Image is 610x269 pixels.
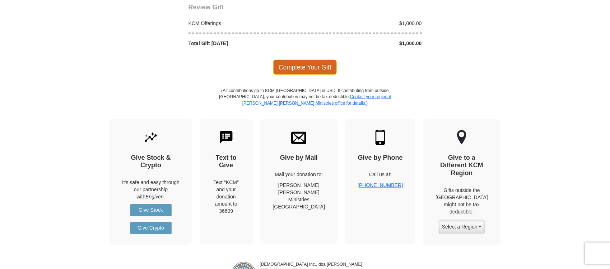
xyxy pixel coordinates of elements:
[273,60,337,75] span: Complete Your Gift
[305,40,426,47] div: $1,000.00
[436,154,488,178] h4: Give to a Different KCM Region
[145,194,165,200] i: Engiven.
[130,222,172,234] a: Give Crypto
[219,88,391,119] p: (All contributions go to KCM [GEOGRAPHIC_DATA] in USD. If contributing from outside [GEOGRAPHIC_D...
[273,182,325,211] p: [PERSON_NAME] [PERSON_NAME] Ministries [GEOGRAPHIC_DATA]
[185,40,305,47] div: Total Gift [DATE]
[122,179,180,201] p: It's safe and easy through our partnership with
[358,154,403,162] h4: Give by Phone
[436,187,488,216] p: Gifts outside the [GEOGRAPHIC_DATA] might not be tax deductible.
[457,130,467,145] img: other-region
[305,20,426,27] div: $1,000.00
[185,20,305,27] div: KCM Offerings
[242,94,391,105] a: Contact your regional [PERSON_NAME] [PERSON_NAME] Ministries office for details.
[188,4,224,11] span: Review Gift
[273,154,325,162] h4: Give by Mail
[358,171,403,178] p: Call us at:
[212,179,240,215] div: Text "KCM" and your donation amount to 36609
[373,130,388,145] img: mobile.svg
[439,220,485,234] button: Select a Region
[219,130,234,145] img: text-to-give.svg
[212,154,240,170] h4: Text to Give
[143,130,158,145] img: give-by-stock.svg
[130,204,172,216] a: Give Stock
[291,130,306,145] img: envelope.svg
[273,171,325,178] p: Mail your donation to:
[122,154,180,170] h4: Give Stock & Crypto
[358,183,403,188] a: [PHONE_NUMBER]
